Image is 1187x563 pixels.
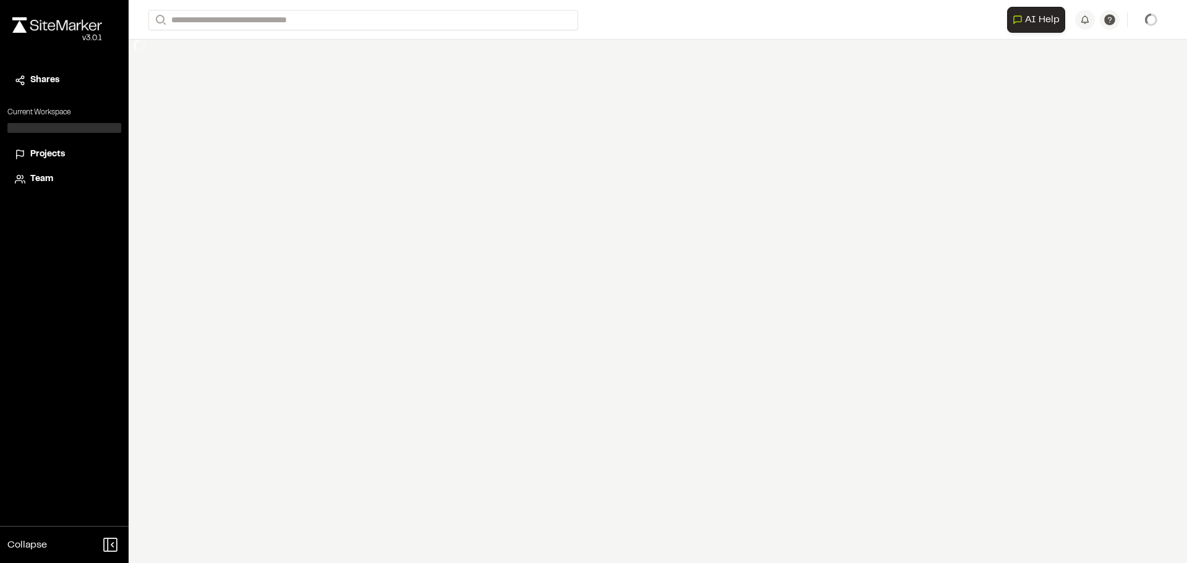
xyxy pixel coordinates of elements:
[30,148,65,161] span: Projects
[148,10,171,30] button: Search
[7,107,121,118] p: Current Workspace
[12,17,102,33] img: rebrand.png
[30,172,53,186] span: Team
[15,148,114,161] a: Projects
[7,538,47,552] span: Collapse
[1007,7,1070,33] div: Open AI Assistant
[15,74,114,87] a: Shares
[1007,7,1065,33] button: Open AI Assistant
[1025,12,1060,27] span: AI Help
[12,33,102,44] div: Oh geez...please don't...
[30,74,59,87] span: Shares
[15,172,114,186] a: Team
